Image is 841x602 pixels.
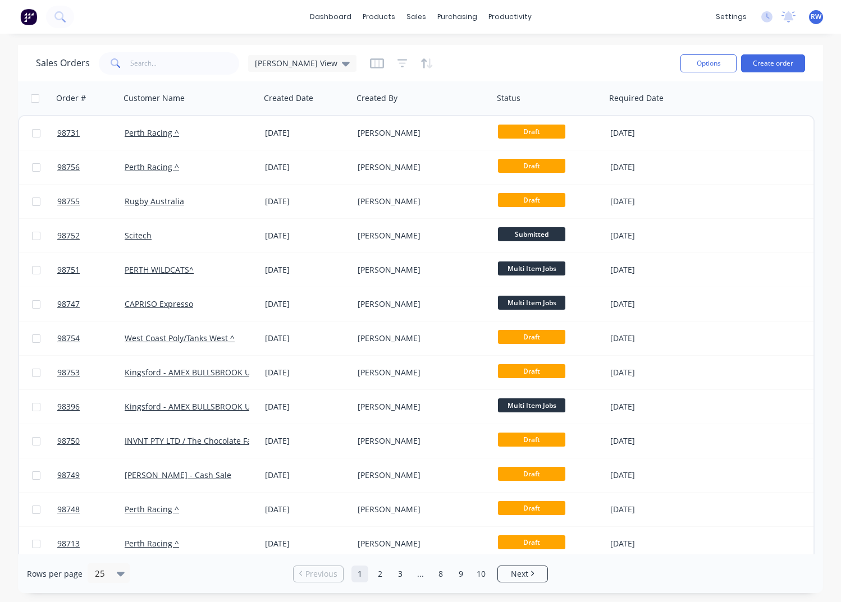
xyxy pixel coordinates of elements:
a: Perth Racing ^ [125,538,179,549]
a: PERTH WILDCATS^ [125,264,194,275]
a: 98749 [57,458,125,492]
span: 98750 [57,435,80,447]
a: Page 10 [473,566,490,582]
input: Search... [130,52,240,75]
span: Draft [498,193,565,207]
span: RW [811,12,821,22]
div: Required Date [609,93,664,104]
a: 98747 [57,287,125,321]
div: Order # [56,93,86,104]
div: [PERSON_NAME] [358,401,482,412]
span: 98756 [57,162,80,173]
span: Previous [305,568,337,580]
div: [PERSON_NAME] [358,504,482,515]
div: [DATE] [610,264,700,275]
span: Multi Item Jobs [498,261,565,275]
a: CAPRISO Expresso [125,298,193,309]
div: [DATE] [265,264,349,275]
div: [DATE] [265,401,349,412]
a: 98750 [57,424,125,458]
span: Draft [498,364,565,378]
div: [PERSON_NAME] [358,230,482,241]
span: 98748 [57,504,80,515]
div: [PERSON_NAME] [358,196,482,207]
a: 98731 [57,116,125,150]
div: [DATE] [265,367,349,378]
div: [DATE] [265,470,349,481]
div: Status [497,93,520,104]
div: [DATE] [610,230,700,241]
ul: Pagination [289,566,552,582]
a: 98752 [57,219,125,252]
div: Created Date [264,93,313,104]
h1: Sales Orders [36,58,90,68]
a: 98754 [57,321,125,355]
div: [PERSON_NAME] [358,367,482,378]
div: [DATE] [610,470,700,481]
img: Factory [20,8,37,25]
span: [PERSON_NAME] View [255,57,337,69]
span: Draft [498,330,565,344]
a: Previous page [294,568,343,580]
div: products [357,8,401,25]
div: [DATE] [610,435,700,447]
div: [PERSON_NAME] [358,435,482,447]
div: [DATE] [265,127,349,139]
div: [DATE] [610,504,700,515]
div: settings [710,8,752,25]
div: purchasing [432,8,483,25]
span: Multi Item Jobs [498,296,565,310]
a: West Coast Poly/Tanks West ^ [125,333,235,343]
div: [DATE] [610,127,700,139]
a: 98396 [57,390,125,424]
div: [DATE] [610,196,700,207]
div: [DATE] [265,435,349,447]
button: Options [680,54,737,72]
a: Perth Racing ^ [125,162,179,172]
div: [PERSON_NAME] [358,538,482,549]
a: 98753 [57,356,125,389]
span: 98731 [57,127,80,139]
span: Submitted [498,227,565,241]
span: Draft [498,501,565,515]
a: 98755 [57,185,125,218]
span: Next [511,568,528,580]
a: Jump forward [412,566,429,582]
div: [DATE] [265,333,349,344]
span: Draft [498,467,565,481]
a: Page 3 [392,566,409,582]
span: Draft [498,433,565,447]
a: 98713 [57,527,125,560]
div: [DATE] [265,504,349,515]
div: [PERSON_NAME] [358,333,482,344]
span: 98747 [57,298,80,310]
div: [DATE] [610,538,700,549]
a: [PERSON_NAME] - Cash Sale [125,470,231,480]
div: Created By [356,93,397,104]
div: [DATE] [610,162,700,173]
div: [DATE] [265,162,349,173]
span: 98755 [57,196,80,207]
a: Scitech [125,230,152,241]
a: Rugby Australia [125,196,184,206]
div: [DATE] [265,230,349,241]
div: [DATE] [610,298,700,310]
span: Draft [498,125,565,139]
div: [DATE] [265,196,349,207]
span: 98753 [57,367,80,378]
span: 98396 [57,401,80,412]
span: Draft [498,159,565,173]
div: Customer Name [124,93,185,104]
span: 98752 [57,230,80,241]
a: Page 9 [453,566,469,582]
div: [PERSON_NAME] [358,162,482,173]
div: [PERSON_NAME] [358,264,482,275]
div: [DATE] [265,538,349,549]
a: Page 8 [432,566,449,582]
a: 98756 [57,150,125,184]
div: [DATE] [610,401,700,412]
span: Multi Item Jobs [498,398,565,412]
span: 98754 [57,333,80,344]
a: Page 1 is your current page [351,566,368,582]
span: Draft [498,535,565,549]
